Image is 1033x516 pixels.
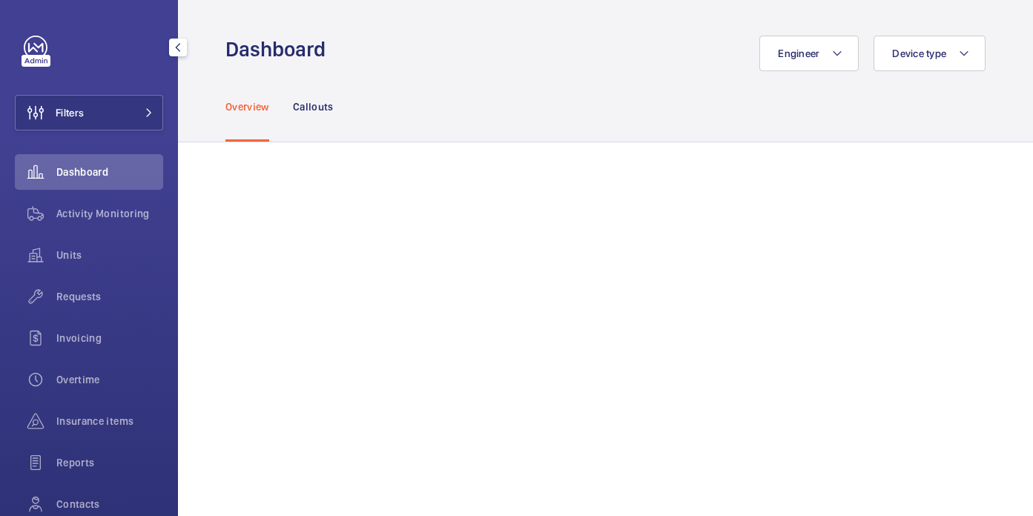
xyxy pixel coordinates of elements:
span: Units [56,248,163,262]
p: Callouts [293,99,334,114]
span: Engineer [778,47,819,59]
span: Contacts [56,497,163,512]
button: Device type [874,36,986,71]
span: Insurance items [56,414,163,429]
button: Filters [15,95,163,130]
span: Dashboard [56,165,163,179]
h1: Dashboard [225,36,334,63]
span: Activity Monitoring [56,206,163,221]
span: Requests [56,289,163,304]
p: Overview [225,99,269,114]
span: Invoicing [56,331,163,345]
span: Filters [56,105,84,120]
span: Device type [892,47,946,59]
span: Reports [56,455,163,470]
span: Overtime [56,372,163,387]
button: Engineer [759,36,859,71]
